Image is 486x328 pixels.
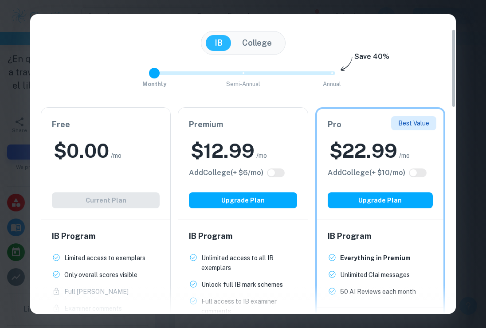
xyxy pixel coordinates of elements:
[341,57,353,72] img: subscription-arrow.svg
[354,51,389,66] h6: Save 40%
[328,168,405,178] h6: Click to see all the additional College features.
[233,35,281,51] button: College
[201,280,283,289] p: Unlock full IB mark schemes
[111,151,121,160] span: /mo
[189,118,297,131] h6: Premium
[64,253,145,263] p: Limited access to exemplars
[201,253,297,273] p: Unlimited access to all IB exemplars
[189,192,297,208] button: Upgrade Plan
[142,81,166,87] span: Monthly
[191,138,255,164] h2: $ 12.99
[328,192,433,208] button: Upgrade Plan
[64,270,137,280] p: Only overall scores visible
[226,81,260,87] span: Semi-Annual
[52,118,160,131] h6: Free
[256,151,267,160] span: /mo
[54,138,109,164] h2: $ 0.00
[340,270,410,280] p: Unlimited Clai messages
[323,81,341,87] span: Annual
[399,151,410,160] span: /mo
[189,230,297,242] h6: IB Program
[328,118,433,131] h6: Pro
[398,118,429,128] p: Best Value
[52,230,160,242] h6: IB Program
[329,138,397,164] h2: $ 22.99
[189,168,263,178] h6: Click to see all the additional College features.
[328,230,433,242] h6: IB Program
[340,253,411,263] p: Everything in Premium
[206,35,231,51] button: IB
